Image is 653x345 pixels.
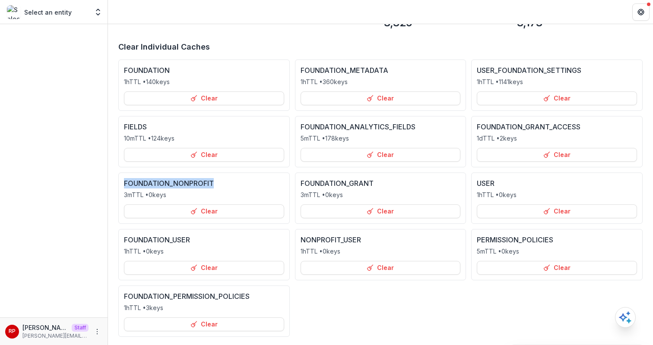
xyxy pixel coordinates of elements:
[24,8,72,17] p: Select an entity
[477,247,519,256] p: 5m TTL • 0 keys
[301,134,349,143] p: 5m TTL • 178 keys
[301,261,461,275] button: Clear
[477,77,523,86] p: 1h TTL • 1141 keys
[124,178,214,188] p: FOUNDATION_NONPROFIT
[477,261,637,275] button: Clear
[124,204,284,218] button: Clear
[124,91,284,105] button: Clear
[124,134,174,143] p: 10m TTL • 124 keys
[301,178,374,188] p: FOUNDATION_GRANT
[477,204,637,218] button: Clear
[92,326,102,337] button: More
[124,65,170,75] p: FOUNDATION
[124,148,284,162] button: Clear
[7,5,21,19] img: Select an entity
[301,204,461,218] button: Clear
[477,65,581,75] p: USER_FOUNDATION_SETTINGS
[477,91,637,105] button: Clear
[124,235,190,245] p: FOUNDATION_USER
[124,122,147,132] p: FIELDS
[301,190,343,199] p: 3m TTL • 0 keys
[118,41,643,53] p: Clear Individual Caches
[72,324,89,332] p: Staff
[301,235,361,245] p: NONPROFIT_USER
[615,307,636,328] button: Open AI Assistant
[632,3,650,21] button: Get Help
[301,148,461,162] button: Clear
[477,178,495,188] p: USER
[124,261,284,275] button: Clear
[301,247,340,256] p: 1h TTL • 0 keys
[9,329,16,334] div: Ruthwick Pathireddy
[22,323,68,332] p: [PERSON_NAME]
[124,247,164,256] p: 1h TTL • 0 keys
[124,190,166,199] p: 3m TTL • 0 keys
[124,291,250,301] p: FOUNDATION_PERMISSION_POLICIES
[22,332,89,340] p: [PERSON_NAME][EMAIL_ADDRESS][DOMAIN_NAME]
[301,77,348,86] p: 1h TTL • 360 keys
[477,235,553,245] p: PERMISSION_POLICIES
[124,303,163,312] p: 1h TTL • 3 keys
[477,134,517,143] p: 1d TTL • 2 keys
[477,190,517,199] p: 1h TTL • 0 keys
[301,91,461,105] button: Clear
[124,77,170,86] p: 1h TTL • 140 keys
[477,148,637,162] button: Clear
[477,122,580,132] p: FOUNDATION_GRANT_ACCESS
[92,3,104,21] button: Open entity switcher
[301,65,388,75] p: FOUNDATION_METADATA
[301,122,415,132] p: FOUNDATION_ANALYTICS_FIELDS
[124,317,284,331] button: Clear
